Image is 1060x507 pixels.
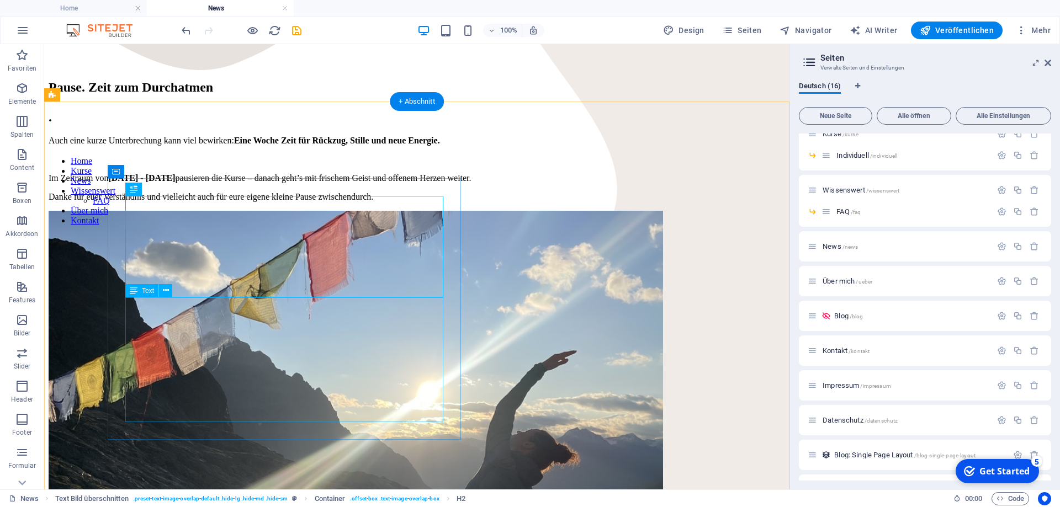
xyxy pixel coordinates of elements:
[820,53,1051,63] h2: Seiten
[842,244,858,250] span: /news
[133,492,288,505] span: . preset-text-image-overlap-default .hide-lg .hide-md .hide-sm
[823,416,898,424] span: Datenschutz
[819,186,992,194] div: Wissenswert/wissenswert
[10,163,34,172] p: Content
[833,208,992,215] div: FAQ/faq
[1038,492,1051,505] button: Usercentrics
[1013,242,1022,251] div: Duplizieren
[997,492,1024,505] span: Code
[8,461,36,470] p: Formular
[850,313,863,319] span: /blog
[799,82,1051,103] div: Sprachen-Tabs
[1030,242,1039,251] div: Entfernen
[290,24,303,37] button: save
[1013,207,1022,216] div: Duplizieren
[819,417,992,424] div: Datenschutz/datenschutz
[659,22,709,39] button: Design
[920,25,994,36] span: Veröffentlichen
[997,207,1006,216] div: Einstellungen
[1013,185,1022,195] div: Duplizieren
[799,107,872,125] button: Neue Seite
[1013,450,1022,460] div: Einstellungen
[246,24,259,37] button: Klicke hier, um den Vorschau-Modus zu verlassen
[965,492,982,505] span: 00 00
[290,24,303,37] i: Save (Ctrl+S)
[823,186,899,194] span: Wissenswert
[819,277,992,285] div: Über mich/ueber
[956,107,1051,125] button: Alle Einstellungen
[836,151,897,159] span: Klick, um Seite zu öffnen
[953,492,983,505] h6: Session-Zeit
[1011,22,1055,39] button: Mehr
[1030,207,1039,216] div: Entfernen
[1030,346,1039,355] div: Entfernen
[292,495,297,501] i: Dieses Element ist ein anpassbares Preset
[718,22,766,39] button: Seiten
[831,451,1008,458] div: Blog: Single Page Layout/blog-single-page-layout
[1016,25,1051,36] span: Mehr
[55,492,129,505] span: Klick zum Auswählen. Doppelklick zum Bearbeiten
[1013,129,1022,138] div: Duplizieren
[1030,450,1039,460] div: Entfernen
[819,243,992,250] div: News/news
[13,196,31,205] p: Boxen
[851,209,861,215] span: /faq
[997,185,1006,195] div: Einstellungen
[9,296,35,305] p: Features
[834,451,976,459] span: Klick, um Seite zu öffnen
[1030,151,1039,160] div: Entfernen
[663,25,704,36] span: Design
[866,188,900,194] span: /wissenswert
[1013,415,1022,425] div: Duplizieren
[179,24,193,37] button: undo
[997,242,1006,251] div: Einstellungen
[961,113,1046,119] span: Alle Einstellungen
[799,79,841,95] span: Deutsch (16)
[82,1,93,12] div: 5
[6,230,38,238] p: Akkordeon
[842,131,858,137] span: /kurse
[820,63,1029,73] h3: Verwalte Seiten und Einstellungen
[147,2,294,14] h4: News
[831,312,992,319] div: Blog/blog
[849,348,870,354] span: /kontakt
[1013,276,1022,286] div: Duplizieren
[483,24,522,37] button: 100%
[819,347,992,354] div: Kontakt/kontakt
[55,492,466,505] nav: breadcrumb
[9,263,35,271] p: Tabellen
[30,10,80,23] div: Get Started
[180,24,193,37] i: Rückgängig: Überschrift ändern (Strg+Z)
[1030,381,1039,390] div: Entfernen
[823,242,858,250] span: News
[1013,151,1022,160] div: Duplizieren
[8,64,36,73] p: Favoriten
[500,24,517,37] h6: 100%
[14,362,31,371] p: Slider
[911,22,1003,39] button: Veröffentlichen
[528,25,538,35] i: Bei Größenänderung Zoomstufe automatisch an das gewählte Gerät anpassen.
[834,312,863,320] span: Klick, um Seite zu öffnen
[722,25,762,36] span: Seiten
[1013,311,1022,321] div: Duplizieren
[850,25,898,36] span: AI Writer
[882,113,946,119] span: Alle öffnen
[315,492,346,505] span: Klick zum Auswählen. Doppelklick zum Bearbeiten
[819,130,992,137] div: Kurse/kurse
[819,382,992,389] div: Impressum/impressum
[14,329,31,338] p: Bilder
[775,22,836,39] button: Navigator
[12,428,32,437] p: Footer
[8,97,36,106] p: Elemente
[457,492,465,505] span: Klick zum Auswählen. Doppelklick zum Bearbeiten
[1030,276,1039,286] div: Entfernen
[997,276,1006,286] div: Einstellungen
[142,287,154,294] span: Text
[823,381,891,389] span: Impressum
[268,24,281,37] button: reload
[997,346,1006,355] div: Einstellungen
[821,450,831,460] div: Dieses Layout wird als Template für alle Einträge dieser Collection genutzt (z.B. ein Blog Post)....
[823,130,858,138] span: Kurse
[870,153,898,159] span: /individuell
[349,492,439,505] span: . offset-box .text-image-overlap-box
